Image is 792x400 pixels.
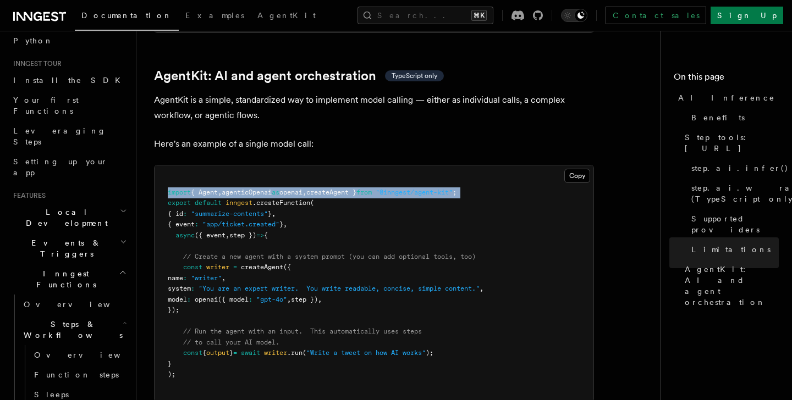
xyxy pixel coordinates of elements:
span: ); [426,349,433,357]
span: ); [168,370,175,378]
span: openai [195,296,218,303]
span: Python [13,36,53,45]
span: openai [279,188,302,196]
span: AgentKit [257,11,316,20]
span: step }) [229,231,256,239]
span: } [168,360,172,368]
span: { event [168,220,195,228]
span: = [233,263,237,271]
span: const [183,349,202,357]
a: Function steps [30,365,129,385]
span: inngest [226,199,252,207]
span: "Write a tweet on how AI works" [306,349,426,357]
span: Inngest Functions [9,268,119,290]
a: Sign Up [711,7,783,24]
span: // to call your AI model. [183,338,279,346]
span: { [264,231,268,239]
span: Features [9,191,46,200]
a: Install the SDK [9,70,129,90]
span: : [187,296,191,303]
span: : [183,274,187,282]
span: ( [302,349,306,357]
kbd: ⌘K [471,10,487,21]
button: Events & Triggers [9,233,129,264]
span: // Run the agent with an input. This automatically uses steps [183,327,422,335]
span: .createFunction [252,199,310,207]
span: from [356,188,372,196]
a: Contact sales [606,7,706,24]
span: Limitations [691,244,771,255]
a: Leveraging Steps [9,121,129,152]
span: "app/ticket.created" [202,220,279,228]
a: Python [9,31,129,51]
span: } [279,220,283,228]
span: TypeScript only [392,71,437,80]
span: createAgent } [306,188,356,196]
span: : [191,285,195,292]
span: Your first Functions [13,96,79,115]
span: await [241,349,260,357]
span: Events & Triggers [9,237,120,259]
span: , [283,220,287,228]
span: Leveraging Steps [13,126,106,146]
span: .run [287,349,302,357]
span: Inngest tour [9,59,62,68]
button: Steps & Workflows [19,314,129,345]
span: "gpt-4o" [256,296,287,303]
span: // Create a new agent with a system prompt (you can add optional tools, too) [183,253,476,260]
span: , [318,296,322,303]
span: Sleeps [34,390,69,399]
span: : [249,296,252,303]
span: , [218,188,222,196]
span: step }) [291,296,318,303]
span: => [256,231,264,239]
span: createAgent [241,263,283,271]
span: "writer" [191,274,222,282]
a: AgentKit: AI and agent orchestration [680,259,779,312]
span: { Agent [191,188,218,196]
span: Documentation [81,11,172,20]
p: Here's an example of a single model call: [154,136,594,152]
p: AgentKit is a simple, standardized way to implement model calling — either as individual calls, a... [154,92,594,123]
span: Function steps [34,370,119,379]
span: output [206,349,229,357]
span: Setting up your app [13,157,108,177]
span: as [272,188,279,196]
span: ({ [283,263,291,271]
span: Benefits [691,112,745,123]
span: Install the SDK [13,76,127,85]
a: Your first Functions [9,90,129,121]
span: Overview [34,351,147,359]
span: "You are an expert writer. You write readable, concise, simple content." [199,285,480,292]
span: , [222,274,226,282]
span: AgentKit: AI and agent orchestration [685,264,779,308]
span: Supported providers [691,213,779,235]
span: , [302,188,306,196]
span: ( [310,199,314,207]
span: { [202,349,206,357]
span: = [233,349,237,357]
span: : [195,220,199,228]
span: writer [206,263,229,271]
a: Step tools: [URL] [680,127,779,158]
span: ({ model [218,296,249,303]
a: Overview [30,345,129,365]
button: Local Development [9,202,129,233]
a: Limitations [687,240,779,259]
span: , [226,231,229,239]
span: , [287,296,291,303]
span: }); [168,306,179,314]
span: ({ event [195,231,226,239]
span: Examples [185,11,244,20]
span: step.ai.infer() [691,163,789,174]
span: { id [168,210,183,218]
a: Documentation [75,3,179,31]
button: Toggle dark mode [561,9,587,22]
span: : [183,210,187,218]
a: AgentKit: AI and agent orchestrationTypeScript only [154,68,444,84]
span: , [480,285,483,292]
span: } [229,349,233,357]
a: Supported providers [687,209,779,240]
span: system [168,285,191,292]
span: name [168,274,183,282]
